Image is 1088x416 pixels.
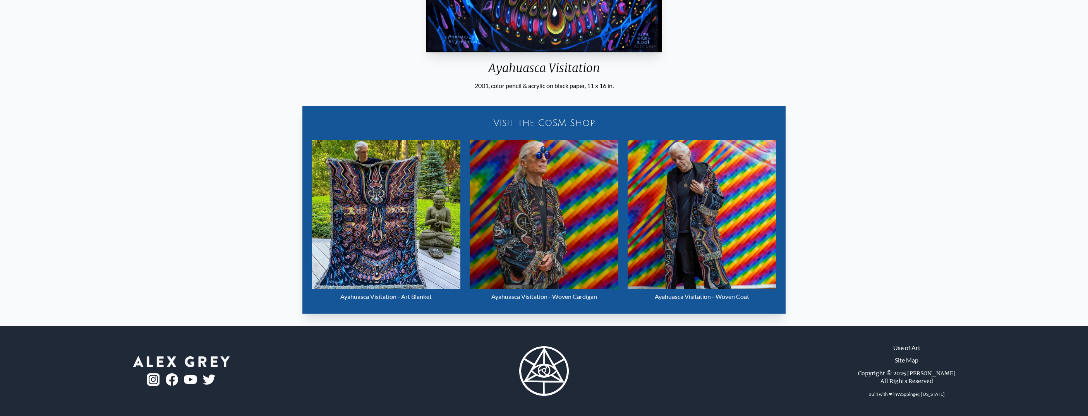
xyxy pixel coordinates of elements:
[470,140,618,289] img: Ayahuasca Visitation - Woven Cardigan
[897,391,945,397] a: Wappinger, [US_STATE]
[470,140,618,304] a: Ayahuasca Visitation - Woven Cardigan
[423,81,665,90] div: 2001, color pencil & acrylic on black paper, 11 x 16 in.
[880,377,933,385] div: All Rights Reserved
[203,375,215,385] img: twitter-logo.png
[307,110,781,135] a: Visit the CoSM Shop
[166,373,178,386] img: fb-logo.png
[184,375,197,384] img: youtube-logo.png
[312,140,460,304] a: Ayahuasca Visitation - Art Blanket
[470,289,618,304] div: Ayahuasca Visitation - Woven Cardigan
[628,140,776,289] img: Ayahuasca Visitation - Woven Coat
[628,289,776,304] div: Ayahuasca Visitation - Woven Coat
[312,140,460,289] img: Ayahuasca Visitation - Art Blanket
[895,356,918,365] a: Site Map
[893,343,920,352] a: Use of Art
[865,388,948,400] div: Built with ❤ in
[423,61,665,81] div: Ayahuasca Visitation
[312,289,460,304] div: Ayahuasca Visitation - Art Blanket
[858,369,956,377] div: Copyright © 2025 [PERSON_NAME]
[628,140,776,304] a: Ayahuasca Visitation - Woven Coat
[147,373,160,386] img: ig-logo.png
